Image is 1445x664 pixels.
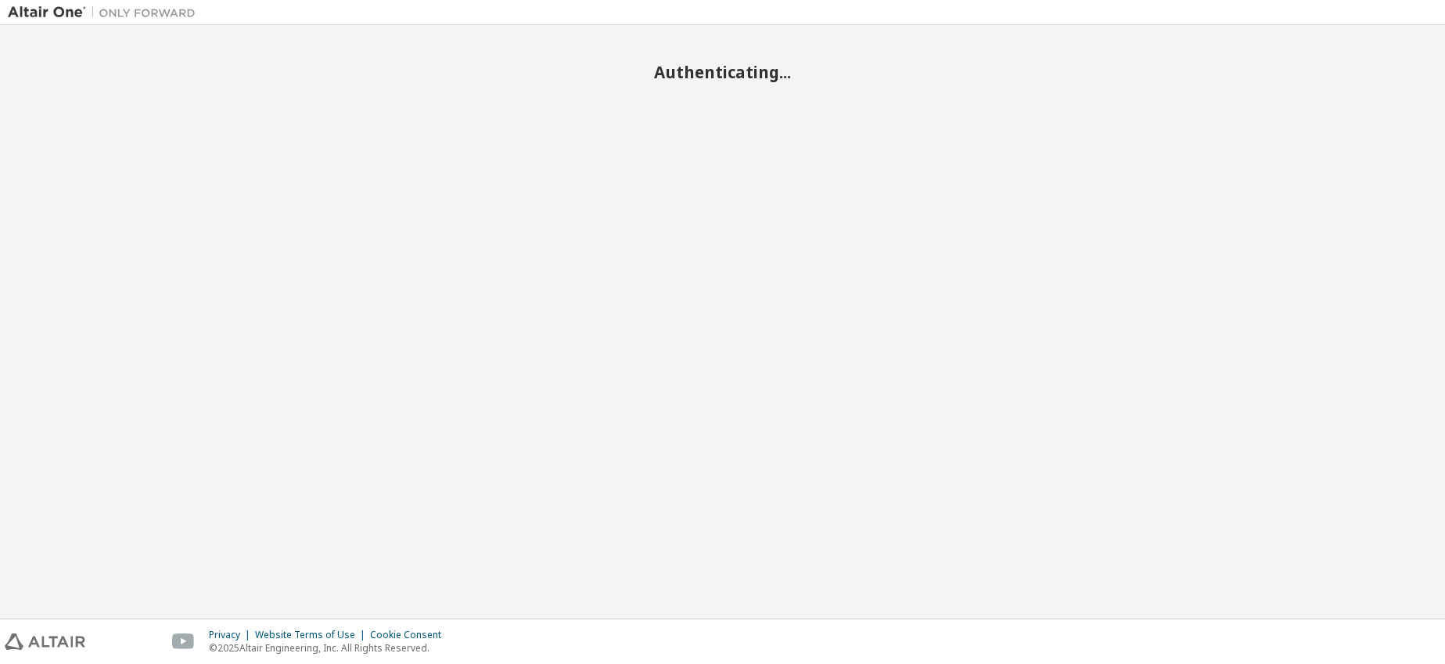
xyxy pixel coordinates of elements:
[5,633,85,650] img: altair_logo.svg
[172,633,195,650] img: youtube.svg
[8,62,1437,82] h2: Authenticating...
[370,629,451,641] div: Cookie Consent
[209,641,451,655] p: © 2025 Altair Engineering, Inc. All Rights Reserved.
[209,629,255,641] div: Privacy
[8,5,203,20] img: Altair One
[255,629,370,641] div: Website Terms of Use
